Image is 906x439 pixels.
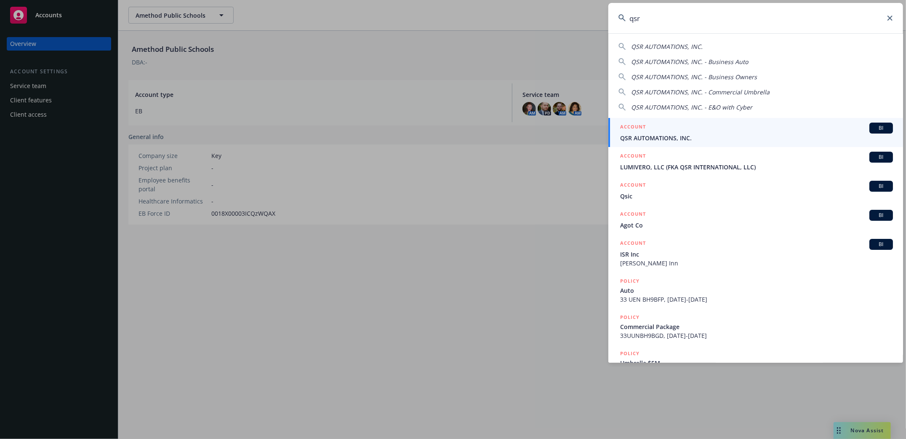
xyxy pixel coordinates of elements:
[631,88,770,96] span: QSR AUTOMATIONS, INC. - Commercial Umbrella
[608,147,903,176] a: ACCOUNTBILUMIVERO, LLC (FKA QSR INTERNATIONAL, LLC)
[631,58,748,66] span: QSR AUTOMATIONS, INC. - Business Auto
[631,73,757,81] span: QSR AUTOMATIONS, INC. - Business Owners
[620,134,893,142] span: QSR AUTOMATIONS, INC.
[608,345,903,381] a: POLICYUmbrella $5M
[620,163,893,171] span: LUMIVERO, LLC (FKA QSR INTERNATIONAL, LLC)
[608,3,903,33] input: Search...
[608,118,903,147] a: ACCOUNTBIQSR AUTOMATIONS, INC.
[620,123,646,133] h5: ACCOUNT
[620,331,893,340] span: 33UUNBH9BGD, [DATE]-[DATE]
[620,277,640,285] h5: POLICY
[873,124,890,132] span: BI
[620,359,893,367] span: Umbrella $5M
[620,295,893,304] span: 33 UEN BH9BFP, [DATE]-[DATE]
[620,181,646,191] h5: ACCOUNT
[608,205,903,234] a: ACCOUNTBIAgot Co
[620,322,893,331] span: Commercial Package
[620,349,640,358] h5: POLICY
[608,176,903,205] a: ACCOUNTBIQsic
[631,43,703,51] span: QSR AUTOMATIONS, INC.
[620,221,893,230] span: Agot Co
[608,272,903,308] a: POLICYAuto33 UEN BH9BFP, [DATE]-[DATE]
[620,192,893,201] span: Qsic
[620,313,640,321] h5: POLICY
[620,210,646,220] h5: ACCOUNT
[873,153,890,161] span: BI
[873,182,890,190] span: BI
[620,239,646,249] h5: ACCOUNT
[873,211,890,219] span: BI
[620,259,893,268] span: [PERSON_NAME] Inn
[873,241,890,248] span: BI
[620,250,893,259] span: ISR Inc
[608,308,903,345] a: POLICYCommercial Package33UUNBH9BGD, [DATE]-[DATE]
[631,103,752,111] span: QSR AUTOMATIONS, INC. - E&O with Cyber
[620,152,646,162] h5: ACCOUNT
[608,234,903,272] a: ACCOUNTBIISR Inc[PERSON_NAME] Inn
[620,286,893,295] span: Auto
